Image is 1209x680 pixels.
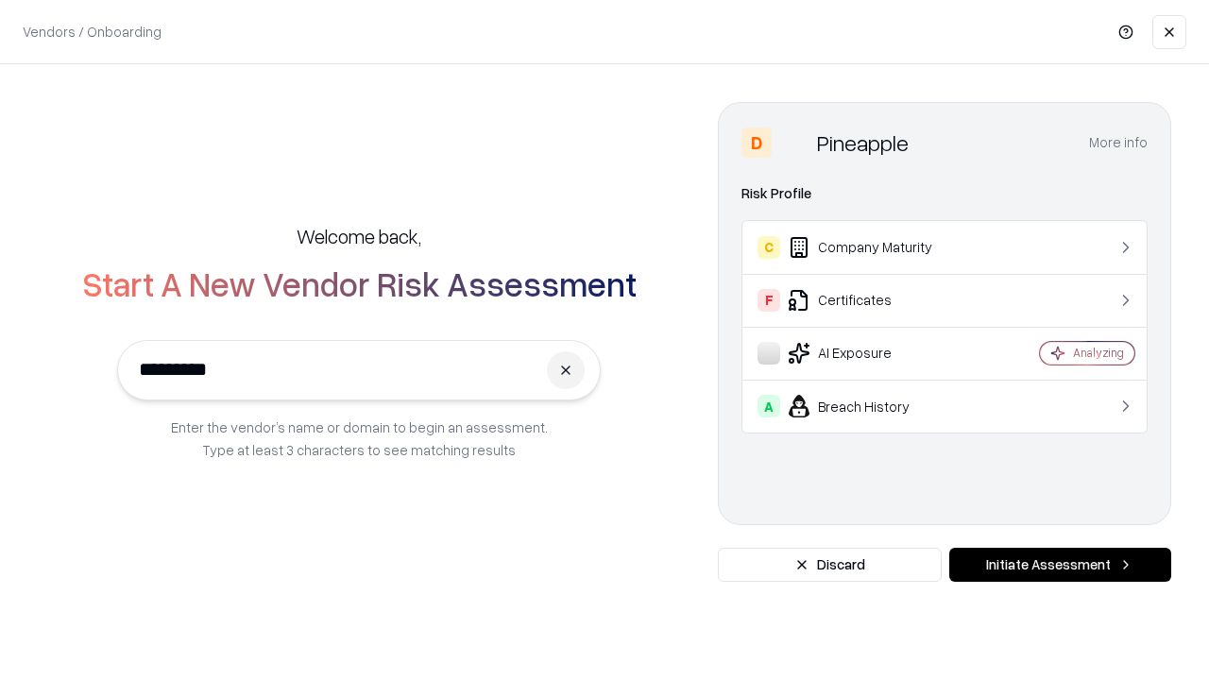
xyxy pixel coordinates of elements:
[758,395,983,417] div: Breach History
[758,289,983,312] div: Certificates
[758,236,983,259] div: Company Maturity
[1073,345,1124,361] div: Analyzing
[741,182,1148,205] div: Risk Profile
[817,127,909,158] div: Pineapple
[718,548,942,582] button: Discard
[741,127,772,158] div: D
[171,416,548,461] p: Enter the vendor’s name or domain to begin an assessment. Type at least 3 characters to see match...
[779,127,809,158] img: Pineapple
[82,264,637,302] h2: Start A New Vendor Risk Assessment
[758,236,780,259] div: C
[758,342,983,365] div: AI Exposure
[1089,126,1148,160] button: More info
[758,289,780,312] div: F
[949,548,1171,582] button: Initiate Assessment
[297,223,421,249] h5: Welcome back,
[758,395,780,417] div: A
[23,22,162,42] p: Vendors / Onboarding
